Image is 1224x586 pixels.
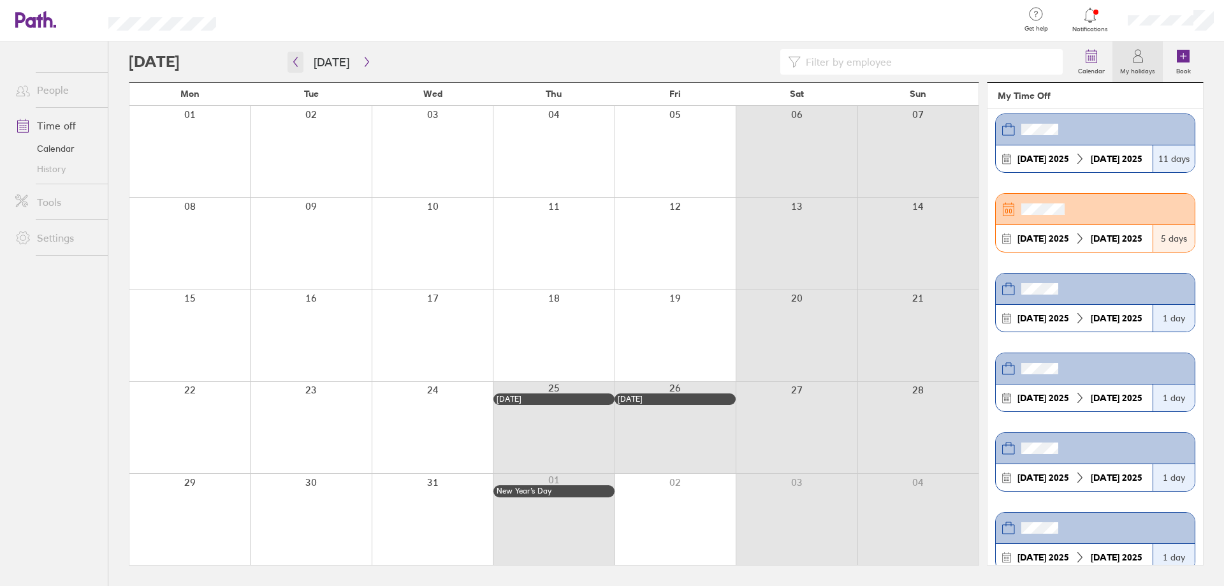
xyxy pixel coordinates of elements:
div: 2025 [1086,552,1147,562]
div: 11 days [1153,145,1195,172]
div: 2025 [1012,472,1074,483]
div: 1 day [1153,544,1195,571]
span: Sat [790,89,804,99]
a: Calendar [1070,41,1112,82]
a: [DATE] 2025[DATE] 20251 day [995,273,1195,332]
a: [DATE] 2025[DATE] 20251 day [995,512,1195,571]
a: My holidays [1112,41,1163,82]
div: 1 day [1153,305,1195,332]
a: Tools [5,189,108,215]
span: Mon [180,89,200,99]
div: 2025 [1086,313,1147,323]
div: 1 day [1153,385,1195,411]
strong: [DATE] [1091,233,1119,244]
label: Book [1169,64,1198,75]
a: [DATE] 2025[DATE] 20251 day [995,432,1195,492]
div: [DATE] [618,395,732,404]
a: Calendar [5,138,108,159]
div: 5 days [1153,225,1195,252]
header: My Time Off [987,83,1203,109]
a: [DATE] 2025[DATE] 20251 day [995,353,1195,412]
button: [DATE] [303,52,360,73]
div: 2025 [1086,393,1147,403]
strong: [DATE] [1091,392,1119,404]
span: Sun [910,89,926,99]
strong: [DATE] [1091,472,1119,483]
div: 2025 [1012,393,1074,403]
a: Time off [5,113,108,138]
div: 2025 [1012,154,1074,164]
a: Book [1163,41,1204,82]
strong: [DATE] [1091,312,1119,324]
span: Notifications [1070,26,1111,33]
label: My holidays [1112,64,1163,75]
div: 2025 [1086,154,1147,164]
div: [DATE] [497,395,611,404]
div: New Year’s Day [497,487,611,495]
strong: [DATE] [1017,312,1046,324]
div: 2025 [1012,552,1074,562]
div: 2025 [1086,472,1147,483]
div: 2025 [1086,233,1147,244]
div: 2025 [1012,313,1074,323]
a: [DATE] 2025[DATE] 20255 days [995,193,1195,253]
a: History [5,159,108,179]
span: Get help [1016,25,1057,33]
strong: [DATE] [1017,153,1046,165]
input: Filter by employee [801,50,1055,74]
strong: [DATE] [1091,153,1119,165]
a: People [5,77,108,103]
strong: [DATE] [1017,233,1046,244]
strong: [DATE] [1017,392,1046,404]
div: 1 day [1153,464,1195,491]
strong: [DATE] [1017,552,1046,563]
span: Wed [423,89,442,99]
span: Fri [669,89,681,99]
label: Calendar [1070,64,1112,75]
a: Settings [5,225,108,251]
strong: [DATE] [1091,552,1119,563]
strong: [DATE] [1017,472,1046,483]
a: [DATE] 2025[DATE] 202511 days [995,114,1195,173]
div: 2025 [1012,233,1074,244]
a: Notifications [1070,6,1111,33]
span: Thu [546,89,562,99]
span: Tue [304,89,319,99]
